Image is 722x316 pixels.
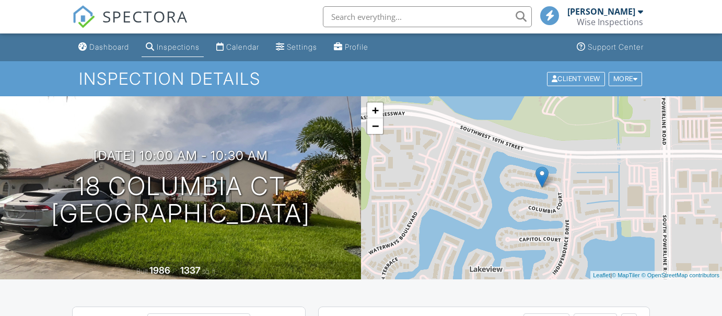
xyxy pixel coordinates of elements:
[577,17,643,27] div: Wise Inspections
[367,103,383,118] a: Zoom in
[573,38,648,57] a: Support Center
[72,14,188,36] a: SPECTORA
[149,265,170,276] div: 1986
[136,267,148,275] span: Built
[94,149,268,163] h3: [DATE] 10:00 am - 10:30 am
[345,42,368,51] div: Profile
[74,38,133,57] a: Dashboard
[180,265,201,276] div: 1337
[202,267,217,275] span: sq. ft.
[567,6,635,17] div: [PERSON_NAME]
[330,38,372,57] a: Profile
[547,72,605,86] div: Client View
[588,42,644,51] div: Support Center
[287,42,317,51] div: Settings
[79,70,643,88] h1: Inspection Details
[593,272,610,278] a: Leaflet
[323,6,532,27] input: Search everything...
[72,5,95,28] img: The Best Home Inspection Software - Spectora
[142,38,204,57] a: Inspections
[590,271,722,280] div: |
[367,118,383,134] a: Zoom out
[642,272,719,278] a: © OpenStreetMap contributors
[226,42,259,51] div: Calendar
[89,42,129,51] div: Dashboard
[612,272,640,278] a: © MapTiler
[272,38,321,57] a: Settings
[546,74,608,82] a: Client View
[51,173,310,228] h1: 18 Columbia Ct [GEOGRAPHIC_DATA]
[102,5,188,27] span: SPECTORA
[157,42,200,51] div: Inspections
[212,38,263,57] a: Calendar
[609,72,643,86] div: More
